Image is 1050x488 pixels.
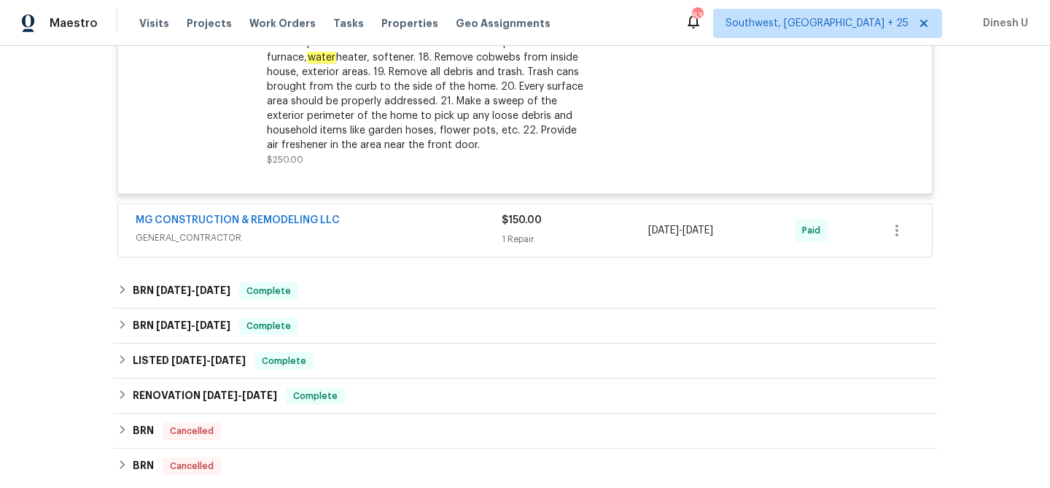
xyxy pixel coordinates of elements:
[195,320,230,330] span: [DATE]
[256,354,312,368] span: Complete
[187,16,232,31] span: Projects
[241,319,297,333] span: Complete
[241,284,297,298] span: Complete
[133,317,230,335] h6: BRN
[136,215,340,225] a: MG CONSTRUCTION & REMODELING LLC
[171,355,246,365] span: -
[249,16,316,31] span: Work Orders
[648,225,679,236] span: [DATE]
[195,285,230,295] span: [DATE]
[133,422,154,440] h6: BRN
[133,352,246,370] h6: LISTED
[113,414,937,449] div: BRN Cancelled
[113,274,937,309] div: BRN [DATE]-[DATE]Complete
[133,387,277,405] h6: RENOVATION
[307,52,336,63] em: water
[203,390,277,400] span: -
[502,215,542,225] span: $150.00
[203,390,238,400] span: [DATE]
[267,155,303,164] span: $250.00
[726,16,909,31] span: Southwest, [GEOGRAPHIC_DATA] + 25
[333,18,364,28] span: Tasks
[133,282,230,300] h6: BRN
[136,231,502,245] span: GENERAL_CONTRACTOR
[113,449,937,484] div: BRN Cancelled
[164,459,219,473] span: Cancelled
[287,389,343,403] span: Complete
[164,424,219,438] span: Cancelled
[113,379,937,414] div: RENOVATION [DATE]-[DATE]Complete
[502,232,648,247] div: 1 Repair
[156,285,230,295] span: -
[113,309,937,344] div: BRN [DATE]-[DATE]Complete
[156,320,230,330] span: -
[50,16,98,31] span: Maestro
[156,285,191,295] span: [DATE]
[682,225,713,236] span: [DATE]
[171,355,206,365] span: [DATE]
[211,355,246,365] span: [DATE]
[802,223,826,238] span: Paid
[113,344,937,379] div: LISTED [DATE]-[DATE]Complete
[977,16,1028,31] span: Dinesh U
[133,457,154,475] h6: BRN
[381,16,438,31] span: Properties
[139,16,169,31] span: Visits
[692,9,702,23] div: 636
[648,223,713,238] span: -
[242,390,277,400] span: [DATE]
[156,320,191,330] span: [DATE]
[456,16,551,31] span: Geo Assignments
